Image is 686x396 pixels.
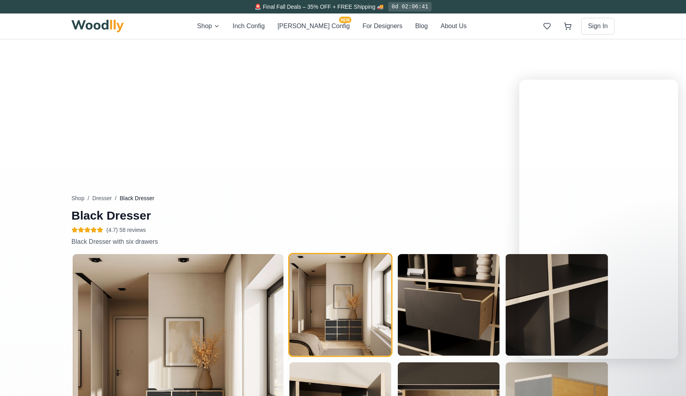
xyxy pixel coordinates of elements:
[362,21,402,31] button: For Designers
[71,194,85,202] button: Shop
[441,21,467,31] button: About Us
[505,253,609,357] button: Black Dresser 5
[581,18,615,34] button: Sign In
[120,194,154,202] span: Black Dresser
[71,20,124,33] img: Woodlly
[519,80,678,359] iframe: Intercom live chat
[71,237,430,247] p: Black Dresser with six drawers
[71,209,430,223] h1: Black Dresser
[398,254,500,356] img: Black Dresser 3
[92,194,112,202] button: Dresser
[197,21,220,31] button: Shop
[106,226,146,234] span: (4.7) 58 reviews
[397,253,501,357] button: Black Dresser 3
[659,365,678,384] iframe: Intercom live chat
[254,4,383,10] span: 🚨 Final Fall Deals – 35% OFF + FREE Shipping 🚚
[339,17,351,23] span: NEW
[88,194,89,202] span: /
[288,253,393,357] button: Black Dresser 1
[277,21,350,31] button: [PERSON_NAME] ConfigNEW
[506,254,608,356] img: Black Dresser 5
[233,21,265,31] button: Inch Config
[415,21,428,31] button: Blog
[289,254,391,356] img: Black Dresser 1
[388,2,431,11] div: 0d 02:06:41
[115,194,117,202] span: /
